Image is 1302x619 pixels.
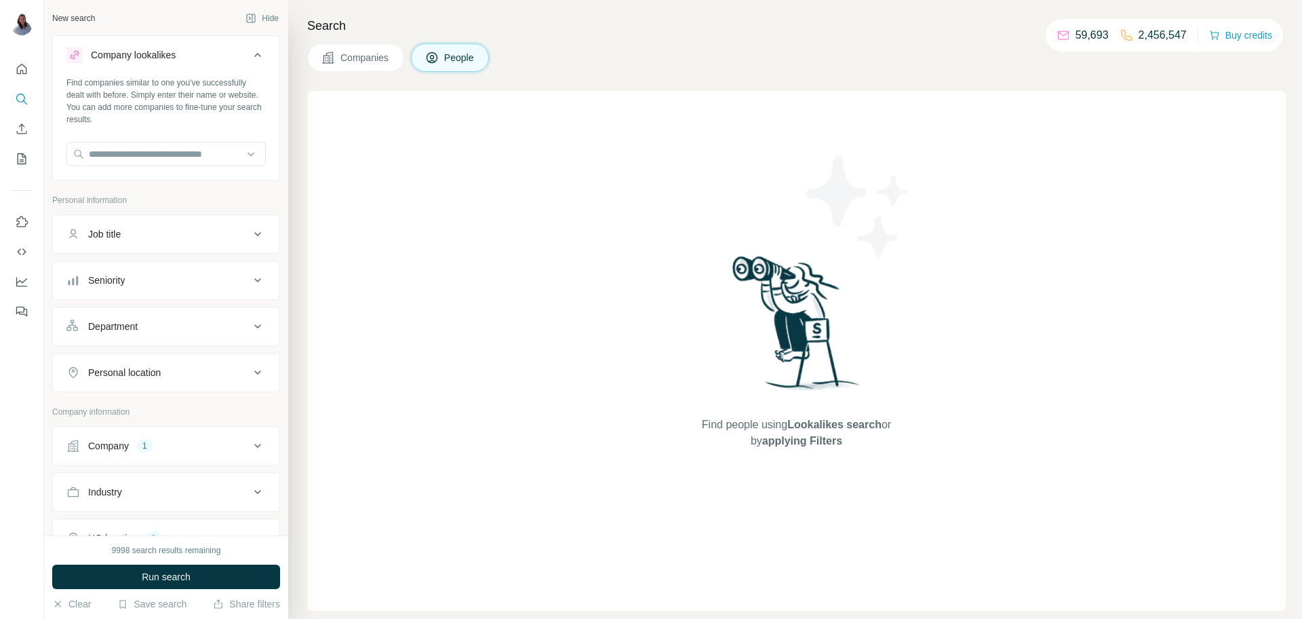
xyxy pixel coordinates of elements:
span: applying Filters [762,435,842,447]
button: Job title [53,218,279,250]
button: Company lookalikes [53,39,279,77]
div: Company lookalikes [91,48,176,62]
button: Use Surfe on LinkedIn [11,210,33,234]
button: My lists [11,147,33,171]
div: Personal location [88,366,161,379]
div: Seniority [88,274,125,287]
img: Surfe Illustration - Stars [797,145,919,267]
button: Hide [236,8,288,29]
div: Job title [88,227,121,241]
button: Use Surfe API [11,240,33,264]
span: Run search [142,570,191,584]
img: Avatar [11,14,33,35]
p: Company information [52,406,280,418]
p: Personal information [52,194,280,206]
span: Companies [340,51,390,64]
button: Company1 [53,430,279,462]
button: HQ location1 [53,522,279,560]
button: Dashboard [11,269,33,294]
div: Industry [88,485,122,499]
button: Search [11,87,33,111]
button: Clear [52,597,91,611]
button: Buy credits [1209,26,1272,45]
button: Enrich CSV [11,117,33,141]
span: Find people using or by [688,417,905,449]
h4: Search [307,16,1286,35]
button: Save search [117,597,186,611]
button: Personal location [53,356,279,389]
div: 9998 search results remaining [112,544,221,557]
span: People [444,51,475,64]
button: Seniority [53,264,279,297]
p: 2,456,547 [1139,27,1187,43]
p: 59,693 [1076,27,1109,43]
div: New search [52,12,95,24]
button: Department [53,310,279,343]
div: 1 [146,532,161,544]
button: Feedback [11,299,33,324]
div: Company [88,439,129,453]
button: Run search [52,565,280,589]
div: 1 [137,440,153,452]
button: Quick start [11,57,33,81]
img: Surfe Illustration - Woman searching with binoculars [726,252,867,404]
div: HQ location [88,531,138,545]
button: Share filters [213,597,280,611]
button: Industry [53,476,279,508]
span: Lookalikes search [787,419,882,430]
div: Find companies similar to one you've successfully dealt with before. Simply enter their name or w... [66,77,266,126]
div: Department [88,320,138,333]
